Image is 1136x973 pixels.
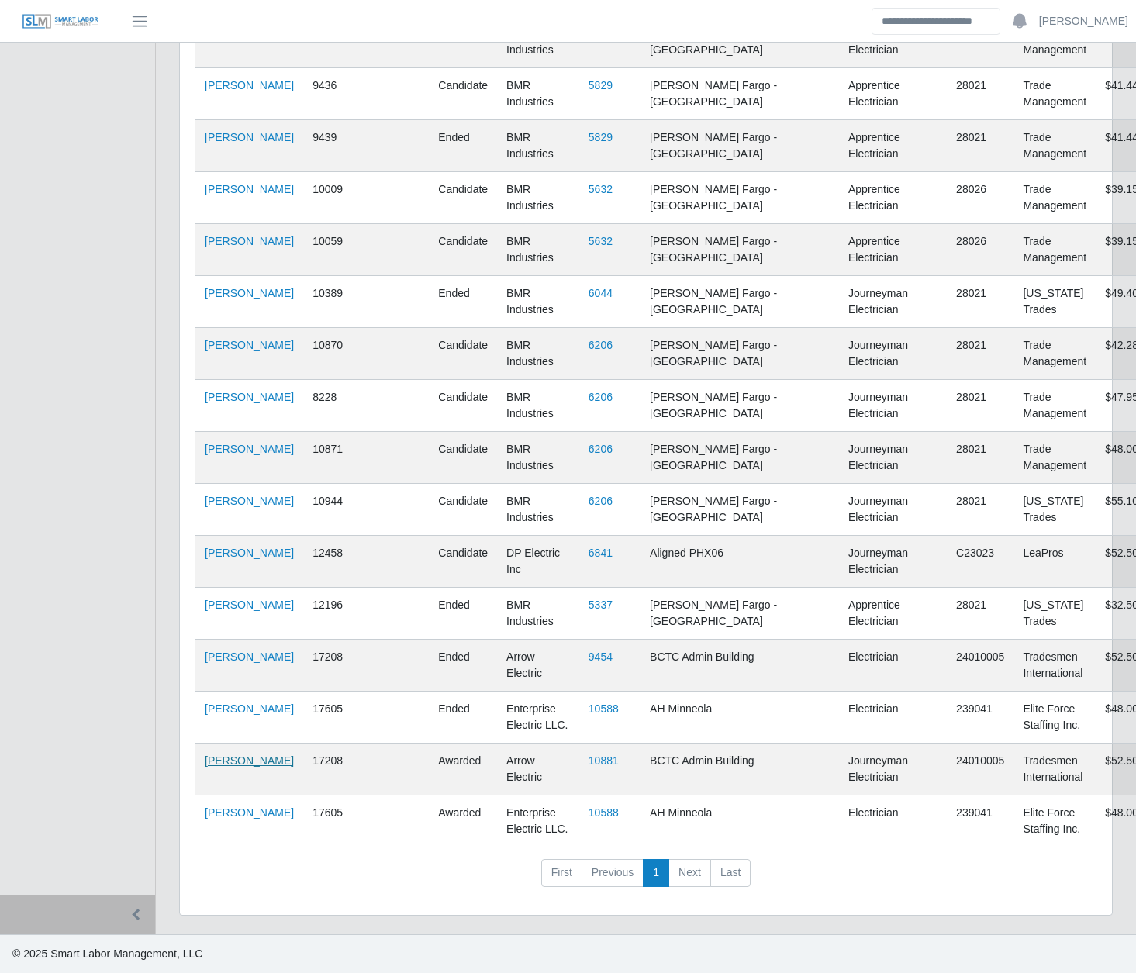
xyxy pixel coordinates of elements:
[303,68,359,120] td: 9436
[839,692,947,744] td: Electrician
[641,328,839,380] td: [PERSON_NAME] Fargo - [GEOGRAPHIC_DATA]
[1039,13,1128,29] a: [PERSON_NAME]
[429,484,497,536] td: candidate
[205,287,294,299] a: [PERSON_NAME]
[205,650,294,663] a: [PERSON_NAME]
[429,432,497,484] td: candidate
[205,702,294,715] a: [PERSON_NAME]
[589,235,613,247] a: 5632
[303,640,359,692] td: 17208
[205,547,294,559] a: [PERSON_NAME]
[429,224,497,276] td: candidate
[1013,68,1096,120] td: Trade Management
[641,744,839,795] td: BCTC Admin Building
[947,380,1013,432] td: 28021
[1013,380,1096,432] td: Trade Management
[497,380,579,432] td: BMR Industries
[303,588,359,640] td: 12196
[947,328,1013,380] td: 28021
[641,432,839,484] td: [PERSON_NAME] Fargo - [GEOGRAPHIC_DATA]
[589,131,613,143] a: 5829
[1013,640,1096,692] td: Tradesmen International
[303,224,359,276] td: 10059
[947,744,1013,795] td: 24010005
[1013,120,1096,172] td: Trade Management
[641,120,839,172] td: [PERSON_NAME] Fargo - [GEOGRAPHIC_DATA]
[497,536,579,588] td: DP Electric Inc
[303,172,359,224] td: 10009
[22,13,99,30] img: SLM Logo
[303,484,359,536] td: 10944
[303,536,359,588] td: 12458
[303,795,359,847] td: 17605
[947,692,1013,744] td: 239041
[1013,484,1096,536] td: [US_STATE] Trades
[497,692,579,744] td: Enterprise Electric LLC.
[497,744,579,795] td: Arrow Electric
[497,172,579,224] td: BMR Industries
[839,484,947,536] td: Journeyman Electrician
[205,806,294,819] a: [PERSON_NAME]
[947,120,1013,172] td: 28021
[497,432,579,484] td: BMR Industries
[429,640,497,692] td: ended
[303,692,359,744] td: 17605
[205,235,294,247] a: [PERSON_NAME]
[641,68,839,120] td: [PERSON_NAME] Fargo - [GEOGRAPHIC_DATA]
[947,172,1013,224] td: 28026
[589,287,613,299] a: 6044
[839,536,947,588] td: Journeyman Electrician
[303,380,359,432] td: 8228
[589,754,619,767] a: 10881
[839,224,947,276] td: Apprentice Electrician
[947,536,1013,588] td: C23023
[872,8,1000,35] input: Search
[205,183,294,195] a: [PERSON_NAME]
[429,172,497,224] td: candidate
[1013,276,1096,328] td: [US_STATE] Trades
[205,443,294,455] a: [PERSON_NAME]
[589,183,613,195] a: 5632
[1013,224,1096,276] td: Trade Management
[839,432,947,484] td: Journeyman Electrician
[839,795,947,847] td: Electrician
[303,432,359,484] td: 10871
[205,339,294,351] a: [PERSON_NAME]
[947,484,1013,536] td: 28021
[589,599,613,611] a: 5337
[1013,328,1096,380] td: Trade Management
[205,495,294,507] a: [PERSON_NAME]
[205,131,294,143] a: [PERSON_NAME]
[589,339,613,351] a: 6206
[497,588,579,640] td: BMR Industries
[641,795,839,847] td: AH Minneola
[303,120,359,172] td: 9439
[641,380,839,432] td: [PERSON_NAME] Fargo - [GEOGRAPHIC_DATA]
[589,443,613,455] a: 6206
[1013,432,1096,484] td: Trade Management
[839,120,947,172] td: Apprentice Electrician
[497,484,579,536] td: BMR Industries
[205,754,294,767] a: [PERSON_NAME]
[1013,795,1096,847] td: Elite Force Staffing Inc.
[641,640,839,692] td: BCTC Admin Building
[839,380,947,432] td: Journeyman Electrician
[429,744,497,795] td: awarded
[643,859,669,887] a: 1
[839,276,947,328] td: Journeyman Electrician
[641,172,839,224] td: [PERSON_NAME] Fargo - [GEOGRAPHIC_DATA]
[1013,536,1096,588] td: LeaPros
[205,391,294,403] a: [PERSON_NAME]
[497,276,579,328] td: BMR Industries
[947,588,1013,640] td: 28021
[641,692,839,744] td: AH Minneola
[641,224,839,276] td: [PERSON_NAME] Fargo - [GEOGRAPHIC_DATA]
[429,588,497,640] td: ended
[589,650,613,663] a: 9454
[947,432,1013,484] td: 28021
[429,68,497,120] td: candidate
[641,276,839,328] td: [PERSON_NAME] Fargo - [GEOGRAPHIC_DATA]
[205,599,294,611] a: [PERSON_NAME]
[497,640,579,692] td: Arrow Electric
[497,224,579,276] td: BMR Industries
